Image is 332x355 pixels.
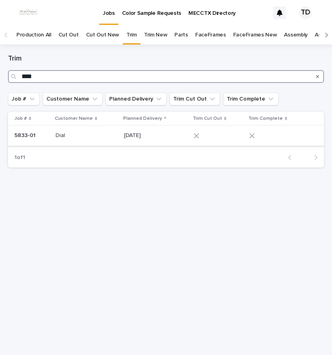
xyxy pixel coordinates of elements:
[248,114,283,123] p: Trim Complete
[16,26,51,44] a: Production All
[124,132,187,139] p: [DATE]
[223,93,278,105] button: Trim Complete
[123,114,162,123] p: Planned Delivery
[282,154,303,161] button: Back
[55,114,93,123] p: Customer Name
[8,148,32,167] p: 1 of 1
[56,131,67,139] p: Dial
[299,6,312,19] div: TD
[14,114,27,123] p: Job #
[126,26,137,44] a: Trim
[8,70,324,83] input: Search
[8,93,40,105] button: Job #
[8,54,324,64] h1: Trim
[233,26,277,44] a: FaceFrames New
[193,114,222,123] p: Trim Cut Out
[106,93,166,105] button: Planned Delivery
[170,93,220,105] button: Trim Cut Out
[16,5,41,21] img: dhEtdSsQReaQtgKTuLrt
[284,26,308,44] a: Assembly
[8,126,324,146] tr: 5833-015833-01 DialDial [DATE]
[144,26,168,44] a: Trim New
[174,26,188,44] a: Parts
[86,26,120,44] a: Cut Out New
[14,131,37,139] p: 5833-01
[195,26,226,44] a: FaceFrames
[58,26,79,44] a: Cut Out
[43,93,102,105] button: Customer Name
[303,154,324,161] button: Next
